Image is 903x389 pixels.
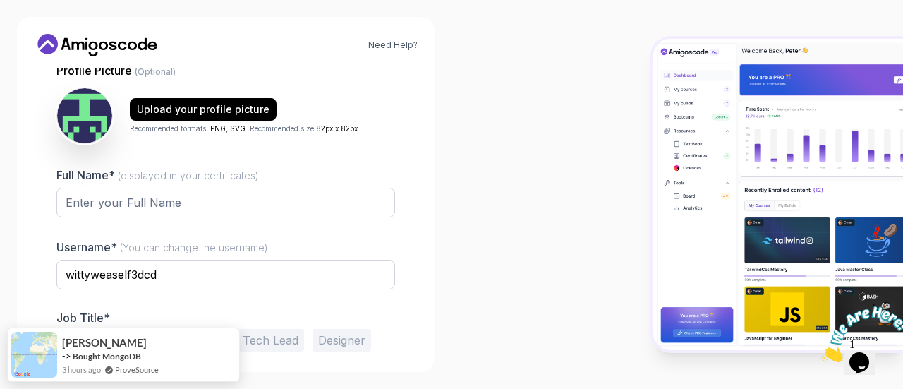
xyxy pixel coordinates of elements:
[237,329,304,352] button: Tech Lead
[118,169,259,181] span: (displayed in your certificates)
[56,311,395,325] p: Job Title*
[34,34,161,56] a: Home link
[56,240,268,254] label: Username*
[56,62,395,79] p: Profile Picture
[120,241,268,253] span: (You can change the username)
[11,332,57,378] img: provesource social proof notification image
[115,364,159,376] a: ProveSource
[6,6,11,18] span: 1
[56,168,259,182] label: Full Name*
[62,350,71,361] span: ->
[135,66,176,77] span: (Optional)
[316,124,358,133] span: 82px x 82px
[653,39,903,350] img: Amigoscode Dashboard
[56,188,395,217] input: Enter your Full Name
[62,364,101,376] span: 3 hours ago
[57,88,112,143] img: user profile image
[313,329,371,352] button: Designer
[6,6,93,61] img: Chat attention grabber
[137,102,269,116] div: Upload your profile picture
[56,260,395,289] input: Enter your Username
[210,124,246,133] span: PNG, SVG
[62,337,147,349] span: [PERSON_NAME]
[368,40,418,51] a: Need Help?
[816,301,903,368] iframe: chat widget
[130,98,277,121] button: Upload your profile picture
[130,124,360,134] p: Recommended formats: . Recommended size: .
[73,351,141,361] a: Bought MongoDB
